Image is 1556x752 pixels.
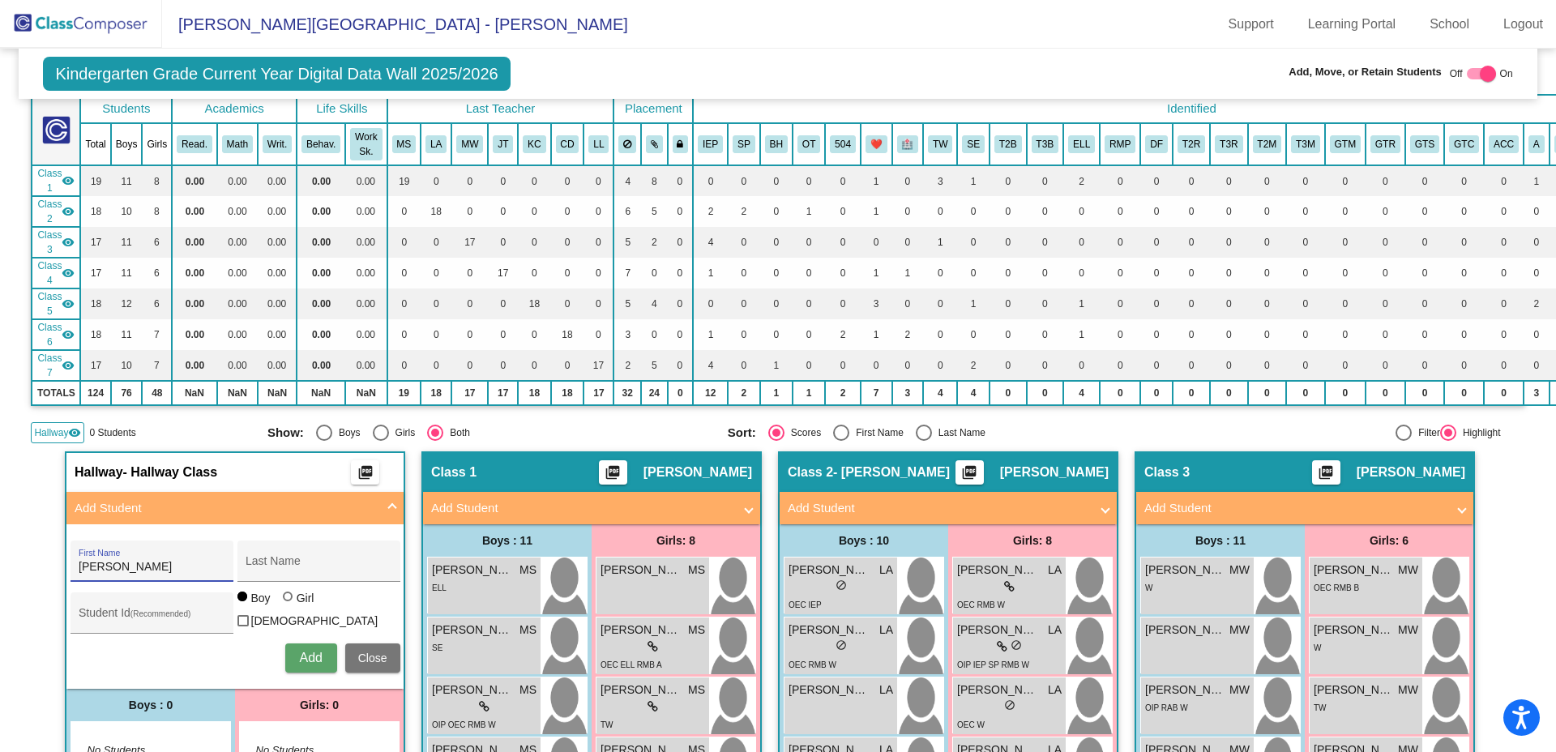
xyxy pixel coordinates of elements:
[960,464,979,487] mat-icon: picture_as_pdf
[1286,196,1325,227] td: 0
[79,613,224,626] input: Student Id
[1417,11,1482,37] a: School
[421,123,451,165] th: Lonnie Aiello
[760,196,793,227] td: 0
[613,227,641,258] td: 5
[1484,258,1524,288] td: 0
[345,258,387,288] td: 0.00
[793,165,825,196] td: 0
[162,11,628,37] span: [PERSON_NAME][GEOGRAPHIC_DATA] - [PERSON_NAME]
[493,135,513,153] button: JT
[668,123,694,165] th: Keep with teacher
[551,123,584,165] th: Carolyn Dechant
[1500,66,1513,81] span: On
[583,196,613,227] td: 0
[263,135,292,153] button: Writ.
[111,227,143,258] td: 11
[1325,165,1366,196] td: 0
[358,652,387,664] span: Close
[957,227,990,258] td: 0
[641,258,668,288] td: 0
[43,57,510,91] span: Kindergarten Grade Current Year Digital Data Wall 2025/2026
[760,165,793,196] td: 0
[518,258,550,288] td: 0
[1140,258,1173,288] td: 0
[421,196,451,227] td: 18
[990,123,1027,165] th: Tier Behavior Plan
[62,174,75,187] mat-icon: visibility
[556,135,579,153] button: CD
[1286,258,1325,288] td: 0
[1140,123,1173,165] th: Dyslexia Flagged
[583,227,613,258] td: 0
[866,135,887,153] button: ❤️
[788,499,1089,518] mat-panel-title: Add Student
[760,258,793,288] td: 0
[518,227,550,258] td: 0
[861,123,892,165] th: Heart Parent
[1173,196,1210,227] td: 0
[1325,227,1366,258] td: 0
[1173,165,1210,196] td: 0
[760,123,793,165] th: Behavior Only IEP
[345,288,387,319] td: 0.00
[387,258,421,288] td: 0
[990,196,1027,227] td: 0
[551,258,584,288] td: 0
[1330,135,1361,153] button: GTM
[75,499,376,518] mat-panel-title: Add Student
[693,258,728,288] td: 1
[1210,227,1247,258] td: 0
[957,196,990,227] td: 0
[258,196,297,227] td: 0.00
[172,165,217,196] td: 0.00
[861,258,892,288] td: 1
[62,205,75,218] mat-icon: visibility
[1140,227,1173,258] td: 0
[387,196,421,227] td: 0
[1100,227,1140,258] td: 0
[297,95,387,123] th: Life Skills
[613,258,641,288] td: 7
[1490,11,1556,37] a: Logout
[1286,123,1325,165] th: Tier 3 Math
[1291,135,1320,153] button: T3M
[613,95,693,123] th: Placement
[583,165,613,196] td: 0
[892,123,924,165] th: Medical
[892,196,924,227] td: 0
[32,288,80,319] td: Kim Carcelli - No Class Name
[111,258,143,288] td: 11
[1140,165,1173,196] td: 0
[923,258,957,288] td: 0
[32,227,80,258] td: Maria Wentworth - No Class Name
[760,227,793,258] td: 0
[780,492,1117,524] mat-expansion-panel-header: Add Student
[994,135,1022,153] button: T2B
[1444,196,1484,227] td: 0
[1063,258,1100,288] td: 0
[1140,196,1173,227] td: 0
[1210,258,1247,288] td: 0
[1248,196,1287,227] td: 0
[217,165,258,196] td: 0.00
[830,135,856,153] button: 504
[451,123,488,165] th: Maria Wentworth
[825,196,861,227] td: 0
[258,258,297,288] td: 0.00
[350,128,382,160] button: Work Sk.
[793,196,825,227] td: 1
[551,165,584,196] td: 0
[172,227,217,258] td: 0.00
[928,135,952,153] button: TW
[1489,135,1519,153] button: ACC
[111,196,143,227] td: 10
[451,196,488,227] td: 0
[1312,460,1340,485] button: Print Students Details
[668,165,694,196] td: 0
[1449,135,1479,153] button: GTC
[297,165,345,196] td: 0.00
[1027,196,1064,227] td: 0
[797,135,820,153] button: OT
[962,135,985,153] button: SE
